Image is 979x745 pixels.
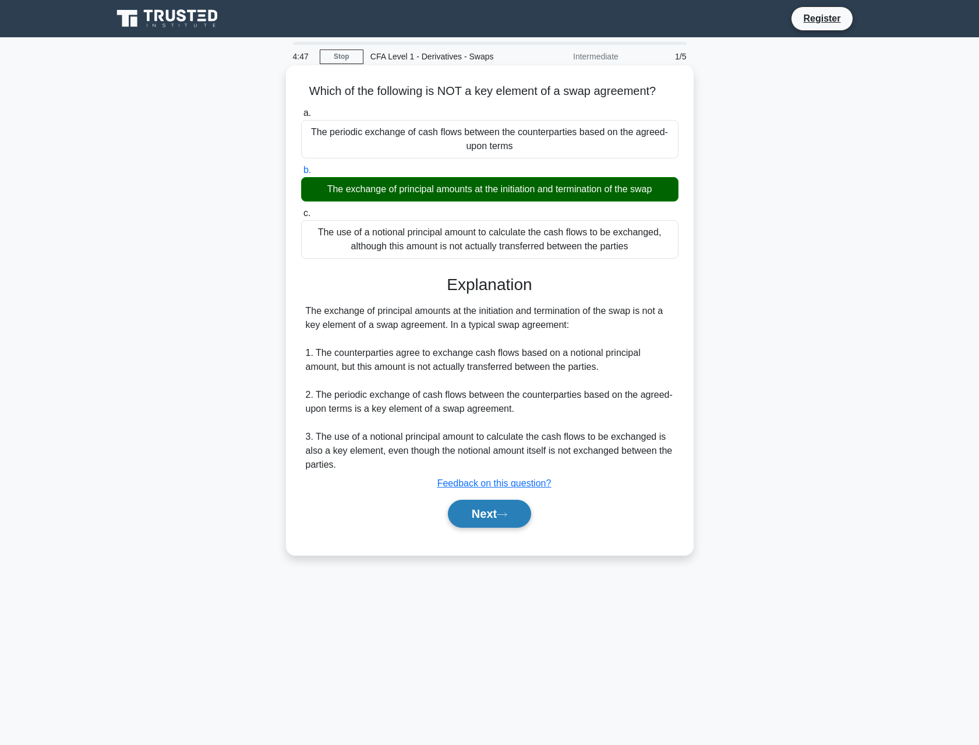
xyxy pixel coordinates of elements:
a: Register [796,11,847,26]
span: b. [303,165,311,175]
div: The exchange of principal amounts at the initiation and termination of the swap is not a key elem... [306,304,674,472]
div: 1/5 [625,45,694,68]
span: c. [303,208,310,218]
div: Intermediate [524,45,625,68]
div: The periodic exchange of cash flows between the counterparties based on the agreed-upon terms [301,120,678,158]
button: Next [448,500,531,528]
div: The exchange of principal amounts at the initiation and termination of the swap [301,177,678,202]
h3: Explanation [308,275,671,295]
div: CFA Level 1 - Derivatives - Swaps [363,45,524,68]
span: a. [303,108,311,118]
div: The use of a notional principal amount to calculate the cash flows to be exchanged, although this... [301,220,678,259]
div: 4:47 [286,45,320,68]
h5: Which of the following is NOT a key element of a swap agreement? [300,84,680,99]
a: Stop [320,50,363,64]
a: Feedback on this question? [437,478,552,488]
